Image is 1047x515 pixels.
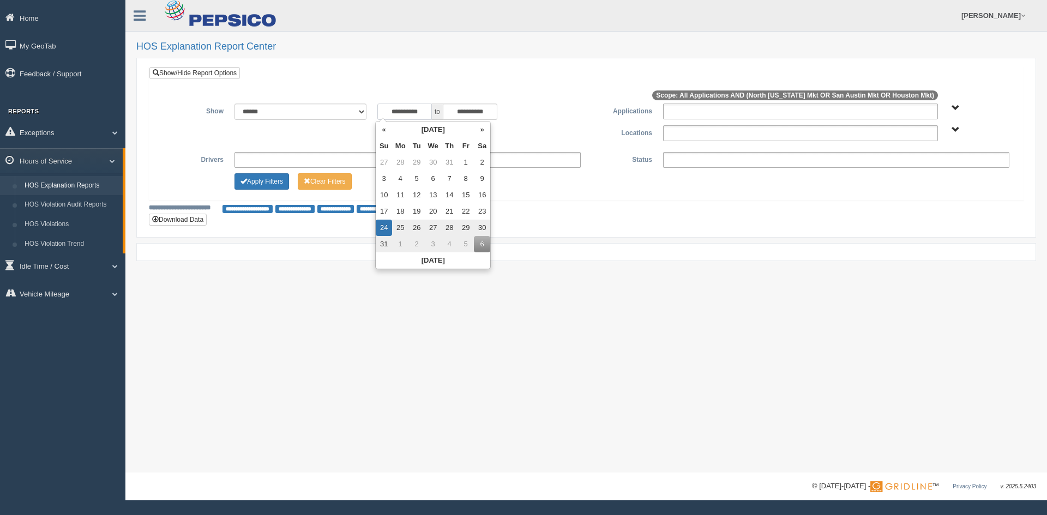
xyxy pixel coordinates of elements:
[408,138,425,154] th: Tu
[425,154,441,171] td: 30
[441,187,458,203] td: 14
[474,154,490,171] td: 2
[458,220,474,236] td: 29
[586,104,658,117] label: Applications
[376,252,490,269] th: [DATE]
[158,152,229,165] label: Drivers
[408,154,425,171] td: 29
[474,187,490,203] td: 16
[474,138,490,154] th: Sa
[392,138,408,154] th: Mo
[441,203,458,220] td: 21
[812,481,1036,492] div: © [DATE]-[DATE] - ™
[441,138,458,154] th: Th
[425,187,441,203] td: 13
[376,138,392,154] th: Su
[234,173,289,190] button: Change Filter Options
[298,173,352,190] button: Change Filter Options
[392,236,408,252] td: 1
[149,67,240,79] a: Show/Hide Report Options
[474,220,490,236] td: 30
[376,203,392,220] td: 17
[392,171,408,187] td: 4
[376,220,392,236] td: 24
[136,41,1036,52] h2: HOS Explanation Report Center
[652,90,938,100] span: Scope: All Applications AND (North [US_STATE] Mkt OR San Austin Mkt OR Houston Mkt)
[149,214,207,226] button: Download Data
[458,236,474,252] td: 5
[408,236,425,252] td: 2
[408,220,425,236] td: 26
[425,220,441,236] td: 27
[376,154,392,171] td: 27
[392,203,408,220] td: 18
[408,171,425,187] td: 5
[441,154,458,171] td: 31
[458,138,474,154] th: Fr
[392,220,408,236] td: 25
[376,187,392,203] td: 10
[441,236,458,252] td: 4
[425,236,441,252] td: 3
[408,187,425,203] td: 12
[441,220,458,236] td: 28
[392,187,408,203] td: 11
[458,203,474,220] td: 22
[474,203,490,220] td: 23
[474,122,490,138] th: »
[20,215,123,234] a: HOS Violations
[425,171,441,187] td: 6
[425,203,441,220] td: 20
[474,236,490,252] td: 6
[20,234,123,254] a: HOS Violation Trend
[458,154,474,171] td: 1
[953,483,986,489] a: Privacy Policy
[458,171,474,187] td: 8
[20,195,123,215] a: HOS Violation Audit Reports
[376,122,392,138] th: «
[376,171,392,187] td: 3
[441,171,458,187] td: 7
[586,152,658,165] label: Status
[458,187,474,203] td: 15
[376,236,392,252] td: 31
[392,154,408,171] td: 28
[20,176,123,196] a: HOS Explanation Reports
[425,138,441,154] th: We
[432,104,443,120] span: to
[870,481,932,492] img: Gridline
[408,203,425,220] td: 19
[158,104,229,117] label: Show
[586,125,658,138] label: Locations
[474,171,490,187] td: 9
[1001,483,1036,489] span: v. 2025.5.2403
[392,122,474,138] th: [DATE]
